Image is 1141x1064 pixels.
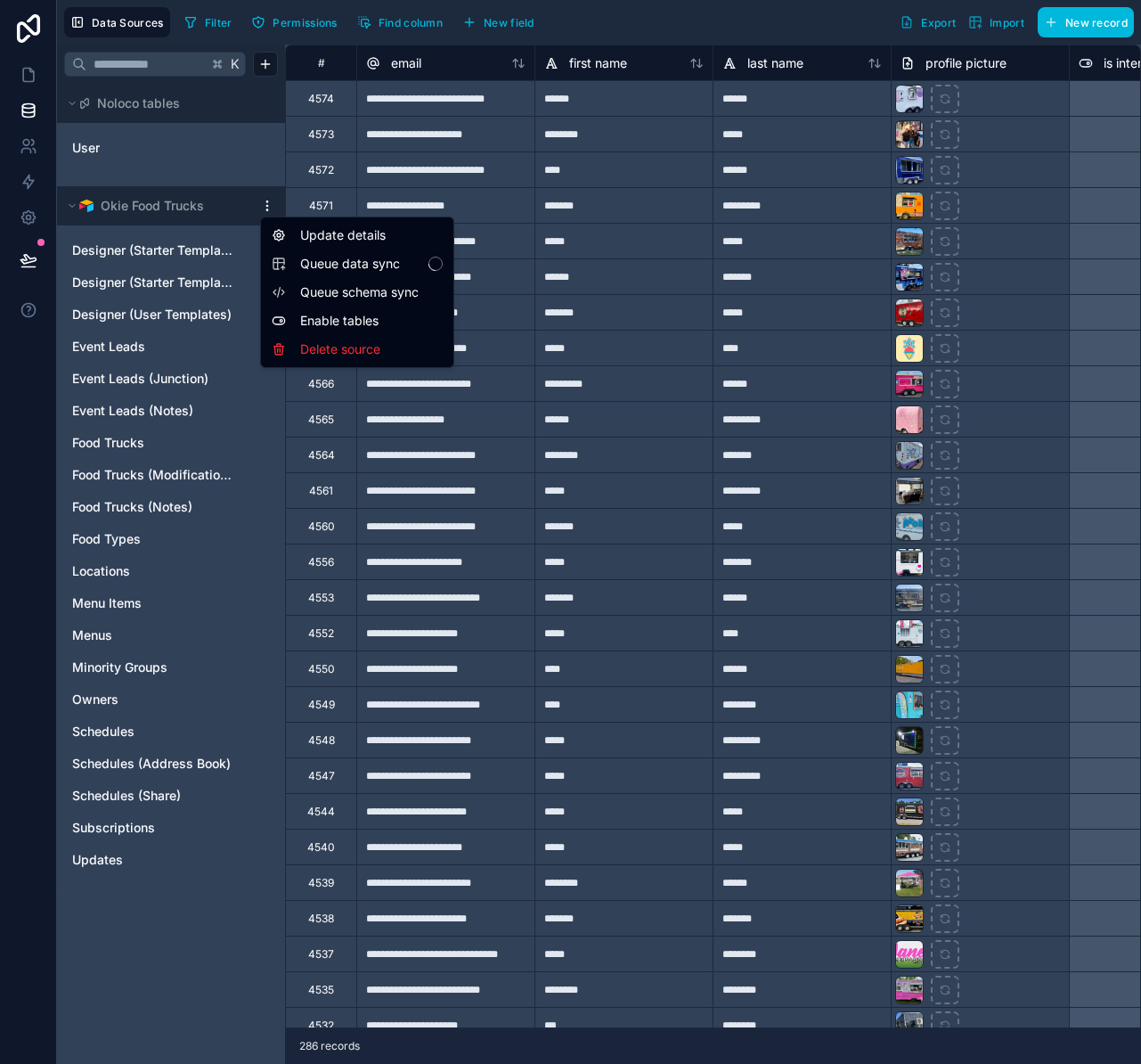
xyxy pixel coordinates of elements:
[64,685,278,714] div: Owners
[64,493,278,521] div: Food Trucks (Notes)
[72,691,118,708] span: Owners
[308,448,335,462] div: 4564
[308,876,334,890] div: 4539
[308,377,334,391] div: 4566
[379,16,443,29] span: Find column
[72,659,167,676] span: Minority Groups
[229,58,241,70] span: K
[72,241,234,259] span: Designer (Starter Template Categories)
[64,236,278,265] div: Designer (Starter Template Categories)
[272,255,443,273] button: Queue data sync
[64,717,278,746] div: Schedules
[308,769,335,783] div: 4547
[72,402,193,420] span: Event Leads (Notes)
[72,466,234,484] span: Food Trucks (Modifications)
[64,461,278,489] div: Food Trucks (Modifications)
[308,662,335,676] div: 4550
[308,626,334,641] div: 4552
[72,274,234,291] span: Designer (Starter Templates)
[64,749,278,778] div: Schedules (Address Book)
[72,306,232,323] span: Designer (User Templates)
[101,197,204,215] span: Okie Food Trucks
[921,16,956,29] span: Export
[72,434,144,452] span: Food Trucks
[265,221,450,250] div: Update details
[308,163,334,177] div: 4572
[925,54,1007,72] span: profile picture
[308,413,334,427] div: 4565
[72,139,100,157] span: User
[72,498,192,516] span: Food Trucks (Notes)
[308,92,334,106] div: 4574
[72,626,112,644] span: Menus
[265,307,450,335] div: Enable tables
[308,947,334,962] div: 4537
[205,16,232,29] span: Filter
[308,127,334,142] div: 4573
[64,134,278,162] div: User
[308,555,334,569] div: 4556
[64,846,278,874] div: Updates
[72,787,181,805] span: Schedules (Share)
[300,255,428,273] span: Queue data sync
[300,283,428,301] span: Queue schema sync
[64,782,278,810] div: Schedules (Share)
[72,562,130,580] span: Locations
[64,814,278,842] div: Subscriptions
[64,589,278,618] div: Menu Items
[308,733,335,748] div: 4548
[72,723,134,741] span: Schedules
[64,653,278,682] div: Minority Groups
[391,54,421,72] span: email
[307,805,335,819] div: 4544
[308,983,334,997] div: 4535
[484,16,534,29] span: New field
[308,912,334,926] div: 4538
[64,300,278,329] div: Designer (User Templates)
[1065,16,1128,29] span: New record
[64,525,278,553] div: Food Types
[64,557,278,585] div: Locations
[308,698,335,712] div: 4549
[97,94,180,112] span: Noloco tables
[64,397,278,425] div: Event Leads (Notes)
[64,621,278,650] div: Menus
[72,755,231,773] span: Schedules (Address Book)
[308,1019,334,1033] div: 4532
[72,338,145,356] span: Event Leads
[72,594,142,612] span: Menu Items
[990,16,1024,29] span: Import
[64,268,278,297] div: Designer (Starter Templates)
[299,1039,360,1053] span: 286 records
[64,332,278,361] div: Event Leads
[72,851,123,869] span: Updates
[569,54,627,72] span: first name
[72,370,208,388] span: Event Leads (Junction)
[265,335,450,364] div: Delete source
[92,16,164,29] span: Data Sources
[72,530,141,548] span: Food Types
[64,429,278,457] div: Food Trucks
[307,840,335,855] div: 4540
[79,199,94,213] img: Airtable Logo
[299,56,343,70] div: #
[273,16,337,29] span: Permissions
[309,199,333,213] div: 4571
[309,484,333,498] div: 4561
[72,819,155,837] span: Subscriptions
[747,54,803,72] span: last name
[64,364,278,393] div: Event Leads (Junction)
[272,283,428,301] button: Queue schema sync
[308,591,334,605] div: 4553
[308,520,335,534] div: 4560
